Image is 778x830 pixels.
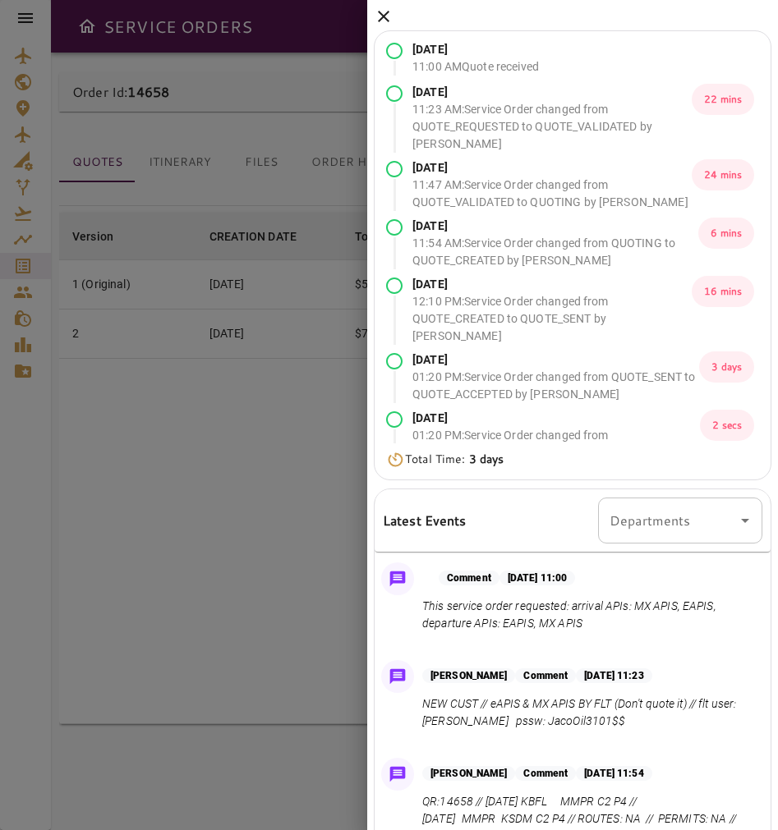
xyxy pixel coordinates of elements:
[412,410,700,427] p: [DATE]
[386,763,409,786] img: Message Icon
[386,567,409,590] img: Message Icon
[469,451,504,467] b: 3 days
[692,276,754,307] p: 16 mins
[515,668,576,683] p: Comment
[692,84,754,115] p: 22 mins
[422,766,515,781] p: [PERSON_NAME]
[412,177,692,211] p: 11:47 AM : Service Order changed from QUOTE_VALIDATED to QUOTING by [PERSON_NAME]
[412,293,692,345] p: 12:10 PM : Service Order changed from QUOTE_CREATED to QUOTE_SENT by [PERSON_NAME]
[439,571,499,585] p: Comment
[412,58,539,76] p: 11:00 AM Quote received
[515,766,576,781] p: Comment
[412,276,692,293] p: [DATE]
[422,668,515,683] p: [PERSON_NAME]
[412,159,692,177] p: [DATE]
[422,598,756,632] p: This service order requested: arrival APIs: MX APIS, EAPIS, departure APIs: EAPIS, MX APIS
[576,766,651,781] p: [DATE] 11:54
[412,84,692,101] p: [DATE]
[699,351,754,383] p: 3 days
[412,101,692,153] p: 11:23 AM : Service Order changed from QUOTE_REQUESTED to QUOTE_VALIDATED by [PERSON_NAME]
[383,510,467,531] h6: Latest Events
[412,369,699,403] p: 01:20 PM : Service Order changed from QUOTE_SENT to QUOTE_ACCEPTED by [PERSON_NAME]
[386,665,409,688] img: Message Icon
[412,218,698,235] p: [DATE]
[412,351,699,369] p: [DATE]
[386,452,405,468] img: Timer Icon
[734,509,757,532] button: Open
[692,159,754,190] p: 24 mins
[412,235,698,269] p: 11:54 AM : Service Order changed from QUOTING to QUOTE_CREATED by [PERSON_NAME]
[499,571,575,585] p: [DATE] 11:00
[405,451,504,468] p: Total Time:
[576,668,651,683] p: [DATE] 11:23
[698,218,754,249] p: 6 mins
[412,427,700,479] p: 01:20 PM : Service Order changed from QUOTE_ACCEPTED to AWAITING_ASSIGNMENT by [PERSON_NAME]
[422,695,756,730] p: NEW CUST // eAPIS & MX APIS BY FLT (Don't quote it) // flt user: [PERSON_NAME] pssw: JacoOil3101$$
[412,41,539,58] p: [DATE]
[700,410,754,441] p: 2 secs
